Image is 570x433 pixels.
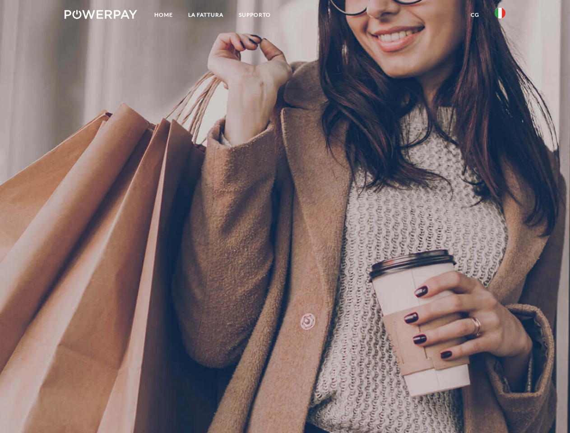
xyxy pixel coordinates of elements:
[463,7,487,23] a: CG
[147,7,181,23] a: Home
[495,8,505,18] img: it
[65,10,137,19] img: logo-powerpay-white.svg
[181,7,231,23] a: LA FATTURA
[231,7,278,23] a: Supporto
